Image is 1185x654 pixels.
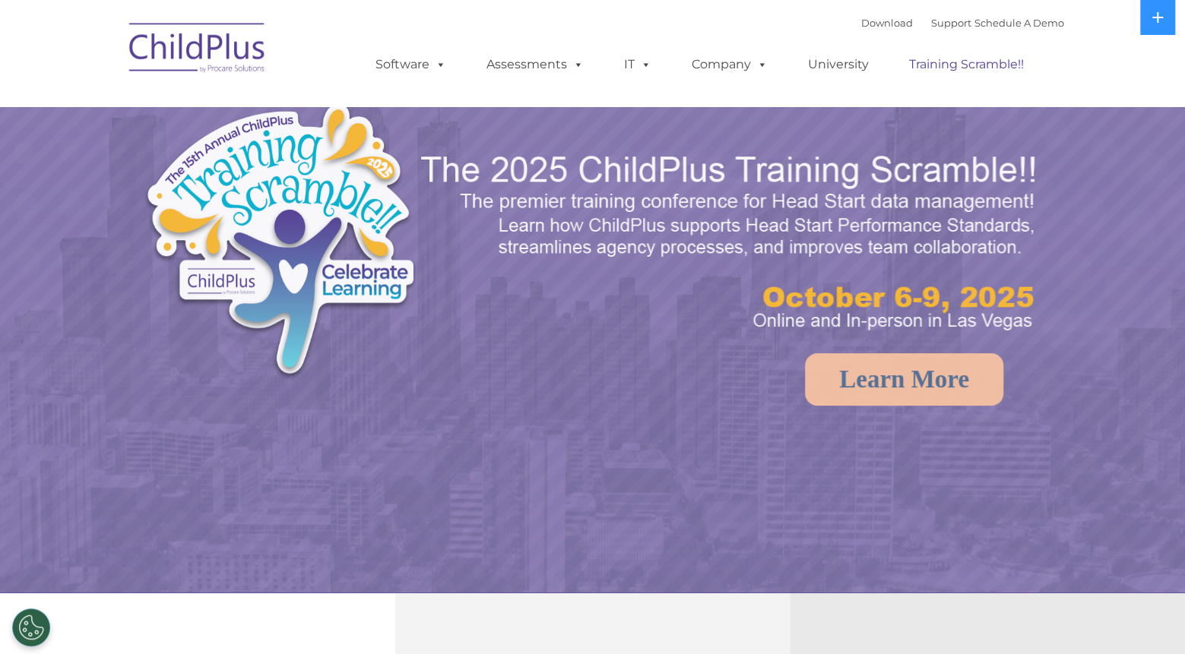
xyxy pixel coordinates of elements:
font: | [861,17,1064,29]
img: ChildPlus by Procare Solutions [122,12,274,88]
a: Company [676,49,783,80]
button: Cookies Settings [12,608,50,646]
a: University [793,49,884,80]
a: Support [931,17,971,29]
a: Download [861,17,913,29]
a: Software [360,49,461,80]
a: Schedule A Demo [974,17,1064,29]
a: Assessments [471,49,599,80]
a: IT [609,49,667,80]
a: Training Scramble!! [894,49,1039,80]
a: Learn More [805,353,1003,406]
